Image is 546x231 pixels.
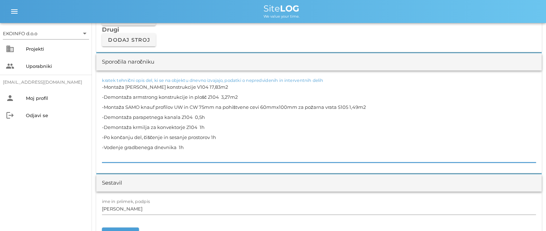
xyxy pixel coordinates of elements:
[510,197,546,231] div: Pripomoček za klepet
[510,197,546,231] iframe: Chat Widget
[102,78,323,83] label: kratek tehnični opis del, ki se na objektu dnevno izvajajo, podatki o nepredvidenih in interventn...
[26,63,86,69] div: Uporabniki
[6,111,14,120] i: logout
[26,46,86,52] div: Projekti
[10,7,19,16] i: menu
[280,3,299,14] b: LOG
[26,95,86,101] div: Moj profil
[6,62,14,70] i: people
[6,45,14,53] i: business
[102,26,536,33] h3: Drugi
[102,33,156,46] button: Dodaj stroj
[102,199,150,204] label: ime in priimek, podpis
[80,29,89,38] i: arrow_drop_down
[3,28,89,39] div: EKOINFO d.o.o
[263,14,299,19] span: We value your time.
[108,37,150,43] span: Dodaj stroj
[6,94,14,102] i: person
[263,3,299,14] span: Site
[3,30,37,37] div: EKOINFO d.o.o
[102,179,122,187] div: Sestavil
[26,112,86,118] div: Odjavi se
[102,58,154,66] div: Sporočila naročniku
